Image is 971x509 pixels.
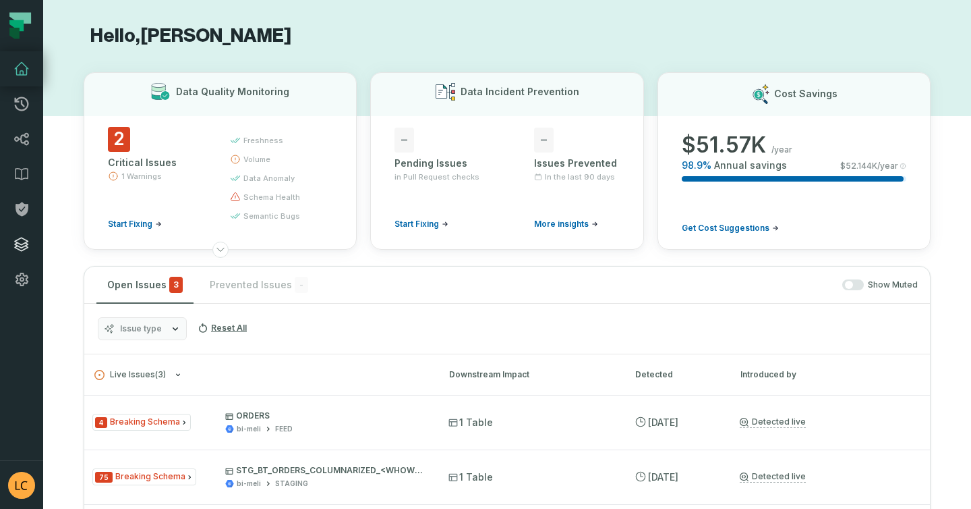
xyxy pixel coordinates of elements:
span: More insights [534,219,589,230]
div: FEED [275,424,293,434]
span: volume [243,154,270,165]
span: semantic bugs [243,211,300,221]
h3: Data Quality Monitoring [176,85,289,99]
span: data anomaly [243,173,295,184]
relative-time: Sep 25, 2025, 9:13 AM GMT-5 [648,471,678,483]
a: Get Cost Suggestions [682,223,779,234]
div: Show Muted [324,279,918,291]
span: - [394,128,414,153]
button: Open Issues [96,267,194,303]
span: Live Issues ( 3 ) [94,370,166,380]
span: Issue Type [92,468,196,485]
span: Annual savings [714,159,787,172]
div: bi-meli [237,479,261,489]
div: Downstream Impact [449,369,611,381]
span: 98.9 % [682,159,711,172]
span: 1 Table [448,416,493,429]
h1: Hello, [PERSON_NAME] [84,24,931,48]
div: Pending Issues [394,157,480,170]
a: Detected live [740,471,806,483]
div: Critical Issues [108,156,206,169]
span: /year [771,144,792,155]
span: freshness [243,135,283,146]
a: Start Fixing [108,219,162,230]
a: Detected live [740,417,806,428]
span: 1 Table [448,471,493,484]
span: Severity [95,472,113,483]
span: 2 [108,127,130,152]
button: Data Quality Monitoring2Critical Issues1 WarningsStart Fixingfreshnessvolumedata anomalyschema he... [84,72,357,250]
p: ORDERS [225,410,424,421]
span: In the last 90 days [545,171,615,182]
button: Data Incident Prevention-Pending Issuesin Pull Request checksStart Fixing-Issues PreventedIn the ... [370,72,643,250]
img: avatar of Luis Martinez Cruz [8,472,35,499]
span: Severity [95,417,107,428]
span: Start Fixing [108,219,152,230]
h3: Data Incident Prevention [461,85,579,99]
button: Live Issues(3) [94,370,425,380]
span: Issue type [120,323,162,334]
span: $ 52.144K /year [840,161,898,171]
span: - [534,128,554,153]
relative-time: Sep 25, 2025, 9:13 AM GMT-5 [648,417,678,428]
a: Start Fixing [394,219,448,230]
button: Issue type [98,317,187,340]
span: critical issues and errors combined [169,277,183,293]
div: STAGING [275,479,308,489]
span: Get Cost Suggestions [682,223,769,234]
span: Issue Type [92,414,191,431]
span: in Pull Request checks [394,171,479,182]
a: More insights [534,219,598,230]
div: Issues Prevented [534,157,620,170]
button: Cost Savings$51.57K/year98.9%Annual savings$52.144K/yearGet Cost Suggestions [657,72,931,250]
p: STG_BT_ORDERS_COLUMNARIZED_<WHOWNER_TBL_SCHEMA> [225,465,424,476]
div: bi-meli [237,424,261,434]
span: $ 51.57K [682,132,766,159]
div: Introduced by [740,369,862,381]
span: 1 Warnings [121,171,162,182]
span: schema health [243,192,300,203]
div: Detected [635,369,716,381]
h3: Cost Savings [774,87,837,101]
span: Start Fixing [394,219,439,230]
button: Reset All [192,317,252,339]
